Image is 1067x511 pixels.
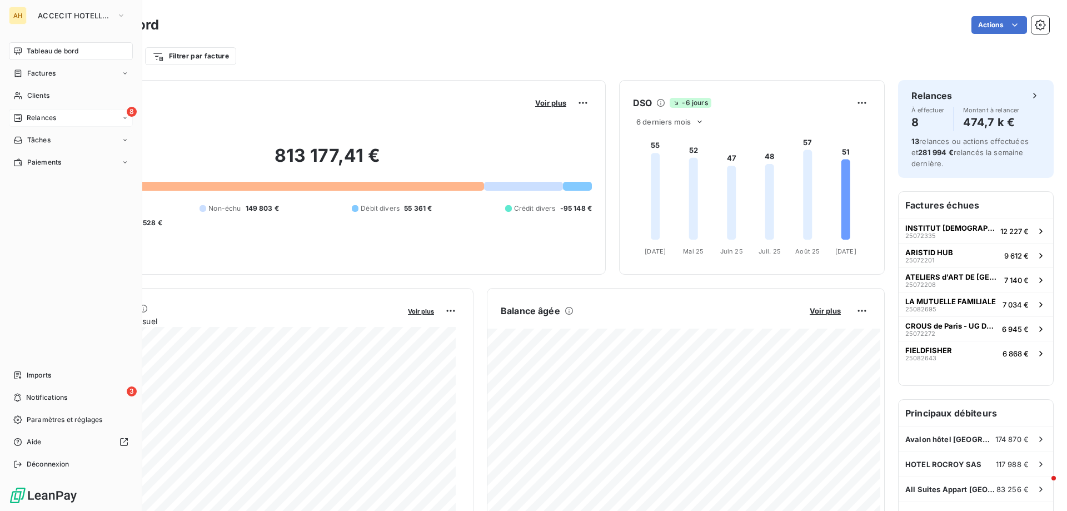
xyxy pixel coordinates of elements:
span: Imports [27,370,51,380]
button: Voir plus [806,306,844,316]
span: Non-échu [208,204,241,214]
span: 25082643 [905,355,936,361]
h6: Relances [911,89,952,102]
img: Logo LeanPay [9,487,78,504]
tspan: [DATE] [645,247,666,255]
h6: Principaux débiteurs [899,400,1053,426]
button: Voir plus [532,98,570,108]
span: 25072335 [905,232,936,239]
span: Clients [27,91,49,101]
span: 12 227 € [1000,227,1029,236]
span: 55 361 € [404,204,432,214]
span: HOTEL ROCROY SAS [905,460,981,469]
tspan: [DATE] [835,247,856,255]
span: CROUS de Paris - UG Daviel (lot2) [905,321,998,330]
span: 7 140 € [1004,276,1029,285]
span: 13 [911,137,919,146]
span: Crédit divers [514,204,556,214]
span: Voir plus [810,306,841,315]
span: Tâches [27,135,51,145]
span: -95 148 € [560,204,592,214]
button: ATELIERS d'ART DE [GEOGRAPHIC_DATA]250722087 140 € [899,267,1053,292]
button: FIELDFISHER250826436 868 € [899,341,1053,365]
span: 25072272 [905,330,935,337]
span: 6 945 € [1002,325,1029,334]
span: Déconnexion [27,459,69,469]
div: AH [9,7,27,24]
span: 7 034 € [1003,300,1029,309]
span: 9 612 € [1004,251,1029,260]
span: 3 [127,386,137,396]
span: 6 868 € [1003,349,1029,358]
span: Factures [27,68,56,78]
button: Filtrer par facture [145,47,236,65]
iframe: Intercom live chat [1029,473,1056,500]
button: Actions [971,16,1027,34]
tspan: Août 25 [795,247,820,255]
span: 174 870 € [995,435,1029,444]
button: INSTITUT [DEMOGRAPHIC_DATA] DE [GEOGRAPHIC_DATA]2507233512 227 € [899,219,1053,243]
span: Voir plus [408,307,434,315]
button: CROUS de Paris - UG Daviel (lot2)250722726 945 € [899,316,1053,341]
span: -6 jours [670,98,711,108]
span: 25072201 [905,257,934,264]
tspan: Juin 25 [720,247,743,255]
h6: Factures échues [899,192,1053,219]
span: À effectuer [911,107,945,113]
h6: Balance âgée [501,304,560,317]
span: Montant à relancer [963,107,1020,113]
a: Aide [9,433,133,451]
h2: 813 177,41 € [63,145,592,178]
span: 25072208 [905,281,936,288]
span: Paiements [27,157,61,167]
tspan: Juil. 25 [759,247,781,255]
h4: 8 [911,113,945,131]
span: 149 803 € [246,204,279,214]
button: ARISTID HUB250722019 612 € [899,243,1053,267]
span: Tableau de bord [27,46,78,56]
h4: 474,7 k € [963,113,1020,131]
span: LA MUTUELLE FAMILIALE [905,297,996,306]
span: Voir plus [535,98,566,107]
span: FIELDFISHER [905,346,952,355]
h6: DSO [633,96,652,110]
span: ATELIERS d'ART DE [GEOGRAPHIC_DATA] [905,272,1000,281]
span: -528 € [139,218,162,228]
tspan: Mai 25 [683,247,704,255]
span: Aide [27,437,42,447]
span: 83 256 € [996,485,1029,494]
span: INSTITUT [DEMOGRAPHIC_DATA] DE [GEOGRAPHIC_DATA] [905,224,996,232]
button: LA MUTUELLE FAMILIALE250826957 034 € [899,292,1053,316]
span: Chiffre d'affaires mensuel [63,315,400,327]
span: 281 994 € [918,148,953,157]
span: 25082695 [905,306,936,312]
span: Notifications [26,393,67,403]
button: Voir plus [405,306,437,316]
span: ACCECIT HOTELLERIE [38,11,112,20]
span: 6 derniers mois [636,117,691,126]
span: Avalon hôtel [GEOGRAPHIC_DATA] [905,435,995,444]
span: Débit divers [361,204,400,214]
span: relances ou actions effectuées et relancés la semaine dernière. [911,137,1029,168]
span: Relances [27,113,56,123]
span: ARISTID HUB [905,248,953,257]
span: All Suites Appart [GEOGRAPHIC_DATA] - [905,485,996,494]
span: Paramètres et réglages [27,415,102,425]
span: 8 [127,107,137,117]
span: 117 988 € [996,460,1029,469]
